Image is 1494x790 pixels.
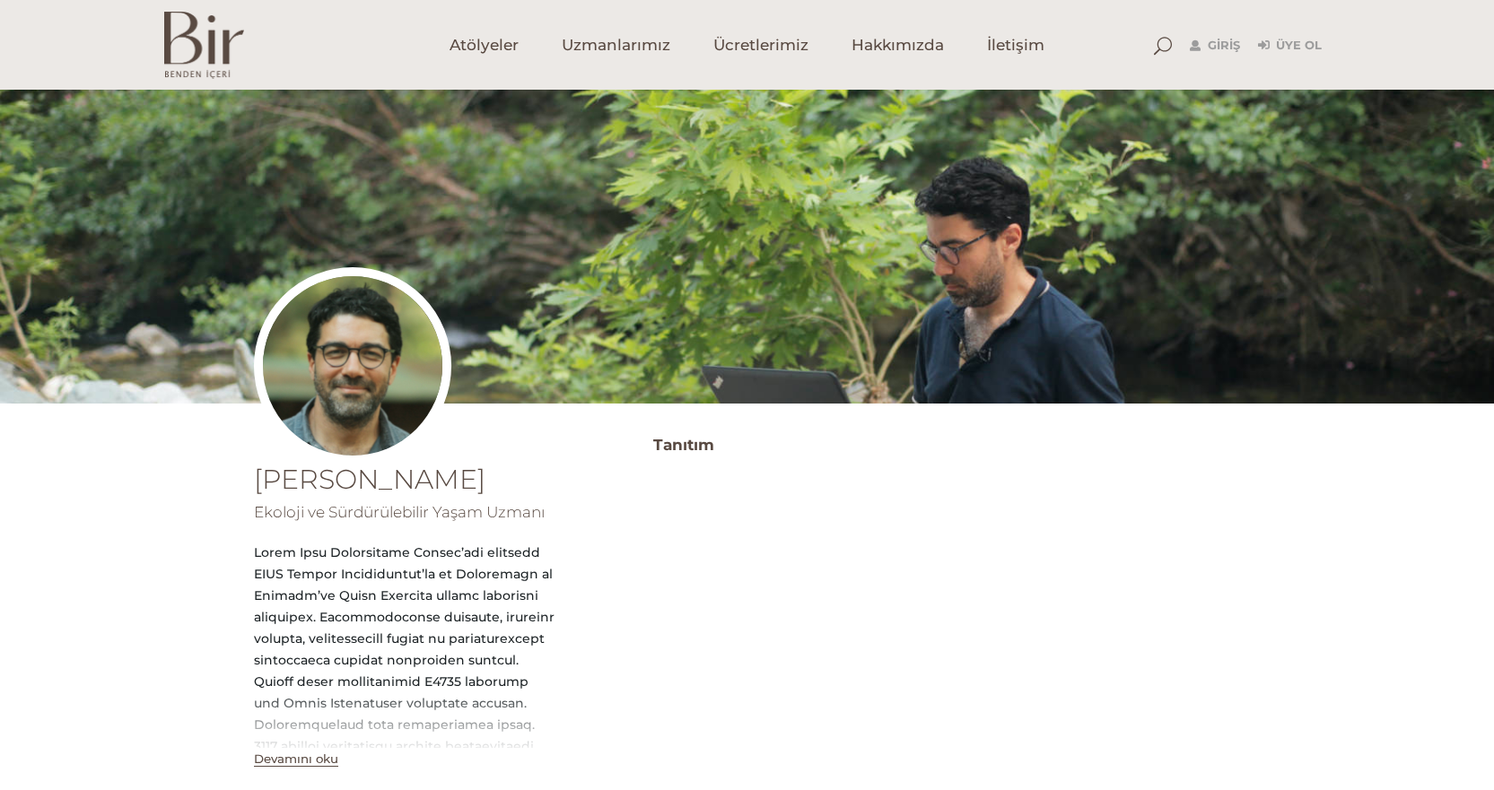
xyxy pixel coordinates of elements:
img: ahmetacarprofil--300x300.jpg [254,267,451,464]
button: Devamını oku [254,751,338,767]
span: Uzmanlarımız [562,35,670,56]
a: Giriş [1190,35,1240,56]
h1: [PERSON_NAME] [254,466,555,493]
span: Ücretlerimiz [713,35,808,56]
span: Ekoloji ve Sürdürülebilir Yaşam Uzmanı [254,503,545,521]
a: Üye Ol [1258,35,1322,56]
h3: Tanıtım [653,430,1241,459]
span: Hakkımızda [852,35,944,56]
span: İletişim [987,35,1044,56]
span: Atölyeler [450,35,519,56]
